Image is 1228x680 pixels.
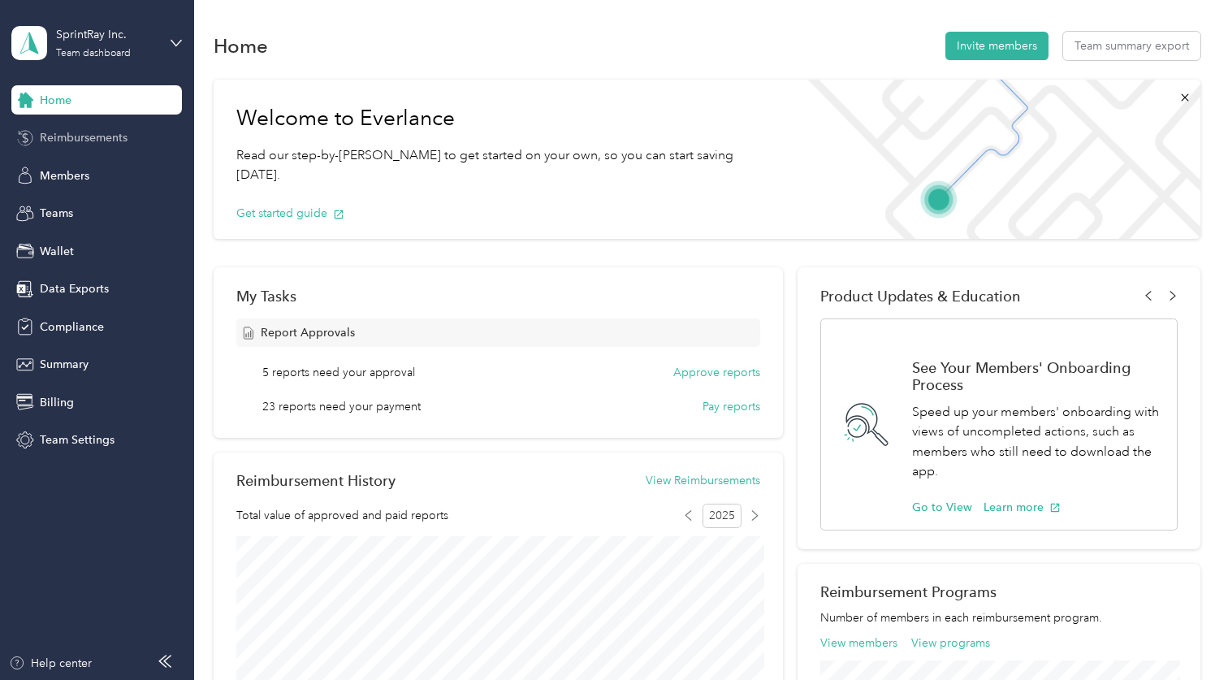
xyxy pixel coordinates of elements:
[56,26,158,43] div: SprintRay Inc.
[703,504,742,528] span: 2025
[40,243,74,260] span: Wallet
[40,431,115,448] span: Team Settings
[262,398,421,415] span: 23 reports need your payment
[40,394,74,411] span: Billing
[236,288,760,305] div: My Tasks
[646,472,760,489] button: View Reimbursements
[236,106,769,132] h1: Welcome to Everlance
[912,402,1160,482] p: Speed up your members' onboarding with views of uncompleted actions, such as members who still ne...
[40,205,73,222] span: Teams
[236,205,344,222] button: Get started guide
[214,37,268,54] h1: Home
[792,80,1200,239] img: Welcome to everlance
[40,280,109,297] span: Data Exports
[40,318,104,336] span: Compliance
[912,499,972,516] button: Go to View
[1137,589,1228,680] iframe: Everlance-gr Chat Button Frame
[820,635,897,652] button: View members
[911,635,990,652] button: View programs
[40,356,89,373] span: Summary
[984,499,1061,516] button: Learn more
[40,92,71,109] span: Home
[820,288,1021,305] span: Product Updates & Education
[261,324,355,341] span: Report Approvals
[9,655,92,672] button: Help center
[673,364,760,381] button: Approve reports
[820,583,1178,600] h2: Reimbursement Programs
[56,49,131,58] div: Team dashboard
[236,507,448,524] span: Total value of approved and paid reports
[236,472,396,489] h2: Reimbursement History
[1063,32,1200,60] button: Team summary export
[236,145,769,185] p: Read our step-by-[PERSON_NAME] to get started on your own, so you can start saving [DATE].
[40,167,89,184] span: Members
[40,129,128,146] span: Reimbursements
[912,359,1160,393] h1: See Your Members' Onboarding Process
[820,609,1178,626] p: Number of members in each reimbursement program.
[945,32,1049,60] button: Invite members
[703,398,760,415] button: Pay reports
[262,364,415,381] span: 5 reports need your approval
